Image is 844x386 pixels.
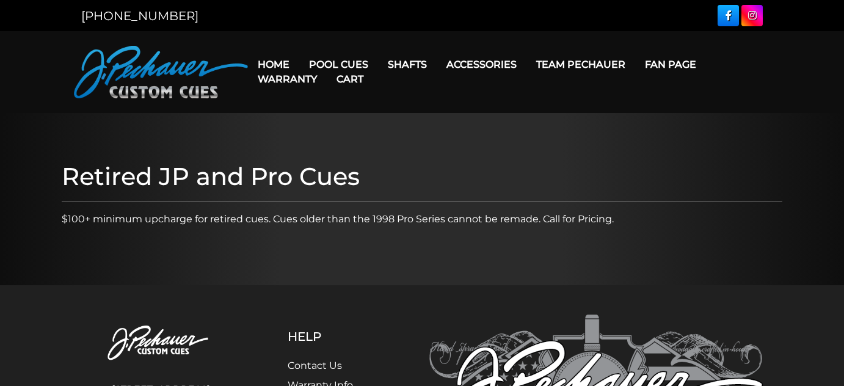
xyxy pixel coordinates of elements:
[526,49,635,80] a: Team Pechauer
[248,49,299,80] a: Home
[635,49,706,80] a: Fan Page
[81,9,198,23] a: [PHONE_NUMBER]
[299,49,378,80] a: Pool Cues
[248,64,327,95] a: Warranty
[74,46,248,98] img: Pechauer Custom Cues
[62,212,782,227] p: $100+ minimum upcharge for retired cues. Cues older than the 1998 Pro Series cannot be remade. Ca...
[288,360,342,371] a: Contact Us
[288,329,382,344] h5: Help
[62,162,782,191] h1: Retired JP and Pro Cues
[378,49,437,80] a: Shafts
[327,64,373,95] a: Cart
[437,49,526,80] a: Accessories
[81,315,241,373] img: Pechauer Custom Cues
